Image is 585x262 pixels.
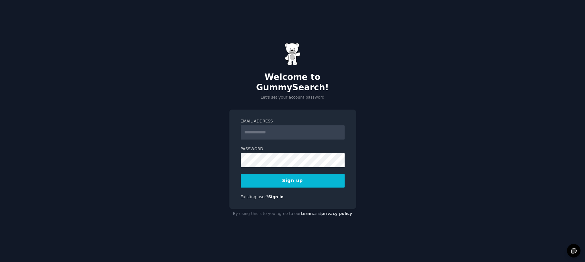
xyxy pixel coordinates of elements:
a: privacy policy [321,211,352,216]
div: By using this site you agree to our and [229,209,356,219]
a: terms [301,211,314,216]
button: Sign up [241,174,345,188]
img: Gummy Bear [285,43,301,65]
label: Password [241,146,345,152]
label: Email Address [241,119,345,124]
a: Sign in [268,195,284,199]
h2: Welcome to GummySearch! [229,72,356,92]
span: Existing user? [241,195,268,199]
p: Let's set your account password [229,95,356,101]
